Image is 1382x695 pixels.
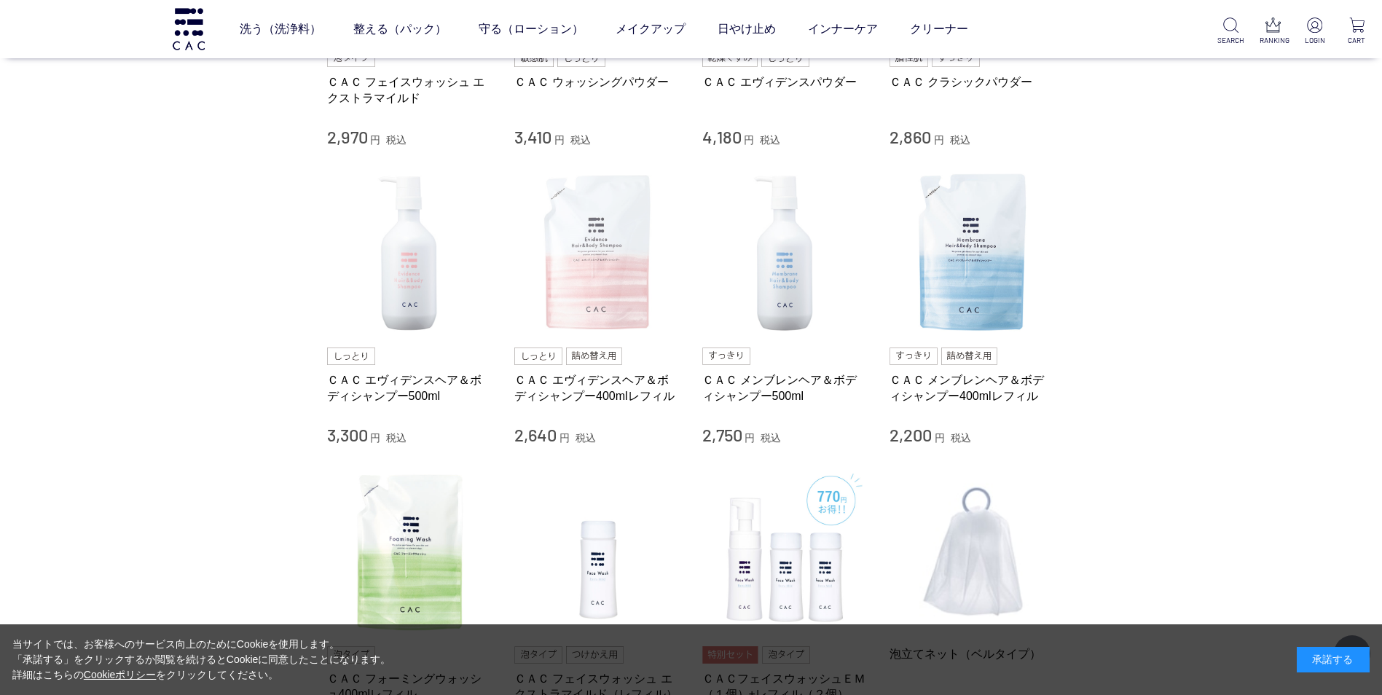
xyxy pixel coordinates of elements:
[576,432,596,444] span: 税込
[761,432,781,444] span: 税込
[1260,17,1287,46] a: RANKING
[951,432,971,444] span: 税込
[1217,17,1244,46] a: SEARCH
[1301,35,1328,46] p: LOGIN
[890,468,1056,635] img: 泡立てネット（ベルタイプ）
[327,347,375,365] img: しっとり
[170,8,207,50] img: logo
[910,9,968,50] a: クリーナー
[1217,35,1244,46] p: SEARCH
[718,9,776,50] a: 日やけ止め
[890,424,932,445] span: 2,200
[514,468,680,635] img: ＣＡＣ フェイスウォッシュ エクストラマイルド（レフィル）
[479,9,584,50] a: 守る（ローション）
[890,126,931,147] span: 2,860
[327,74,493,106] a: ＣＡＣ フェイスウォッシュ エクストラマイルド
[386,134,407,146] span: 税込
[934,134,944,146] span: 円
[370,432,380,444] span: 円
[514,372,680,404] a: ＣＡＣ エヴィデンスヘア＆ボディシャンプー400mlレフィル
[941,347,997,365] img: 詰め替え用
[890,74,1056,90] a: ＣＡＣ クラシックパウダー
[745,432,755,444] span: 円
[386,432,407,444] span: 税込
[514,424,557,445] span: 2,640
[760,134,780,146] span: 税込
[327,468,493,635] img: ＣＡＣ フォーミングウォッシュ400mlレフィル
[514,126,551,147] span: 3,410
[514,347,562,365] img: しっとり
[702,424,742,445] span: 2,750
[560,432,570,444] span: 円
[327,372,493,404] a: ＣＡＣ エヴィデンスヘア＆ボディシャンプー500ml
[616,9,686,50] a: メイクアップ
[808,9,878,50] a: インナーケア
[514,170,680,337] img: ＣＡＣ エヴィデンスヘア＆ボディシャンプー400mlレフィル
[327,424,368,445] span: 3,300
[327,170,493,337] img: ＣＡＣ エヴィデンスヘア＆ボディシャンプー500ml
[1297,647,1370,672] div: 承諾する
[554,134,565,146] span: 円
[935,432,945,444] span: 円
[570,134,591,146] span: 税込
[1343,17,1370,46] a: CART
[702,347,750,365] img: すっきり
[370,134,380,146] span: 円
[702,468,868,635] img: ＣＡＣフェイスウォッシュＥＭ（１個）+レフィル（２個）
[950,134,970,146] span: 税込
[702,126,742,147] span: 4,180
[1301,17,1328,46] a: LOGIN
[327,126,368,147] span: 2,970
[890,372,1056,404] a: ＣＡＣ メンブレンヘア＆ボディシャンプー400mlレフィル
[353,9,447,50] a: 整える（パック）
[744,134,754,146] span: 円
[1260,35,1287,46] p: RANKING
[890,347,938,365] img: すっきり
[702,74,868,90] a: ＣＡＣ エヴィデンスパウダー
[566,347,622,365] img: 詰め替え用
[12,637,391,683] div: 当サイトでは、お客様へのサービス向上のためにCookieを使用します。 「承諾する」をクリックするか閲覧を続けるとCookieに同意したことになります。 詳細はこちらの をクリックしてください。
[890,170,1056,337] img: ＣＡＣ メンブレンヘア＆ボディシャンプー400mlレフィル
[84,669,157,680] a: Cookieポリシー
[240,9,321,50] a: 洗う（洗浄料）
[702,170,868,337] img: ＣＡＣ メンブレンヘア＆ボディシャンプー500ml
[702,372,868,404] a: ＣＡＣ メンブレンヘア＆ボディシャンプー500ml
[514,74,680,90] a: ＣＡＣ ウォッシングパウダー
[1343,35,1370,46] p: CART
